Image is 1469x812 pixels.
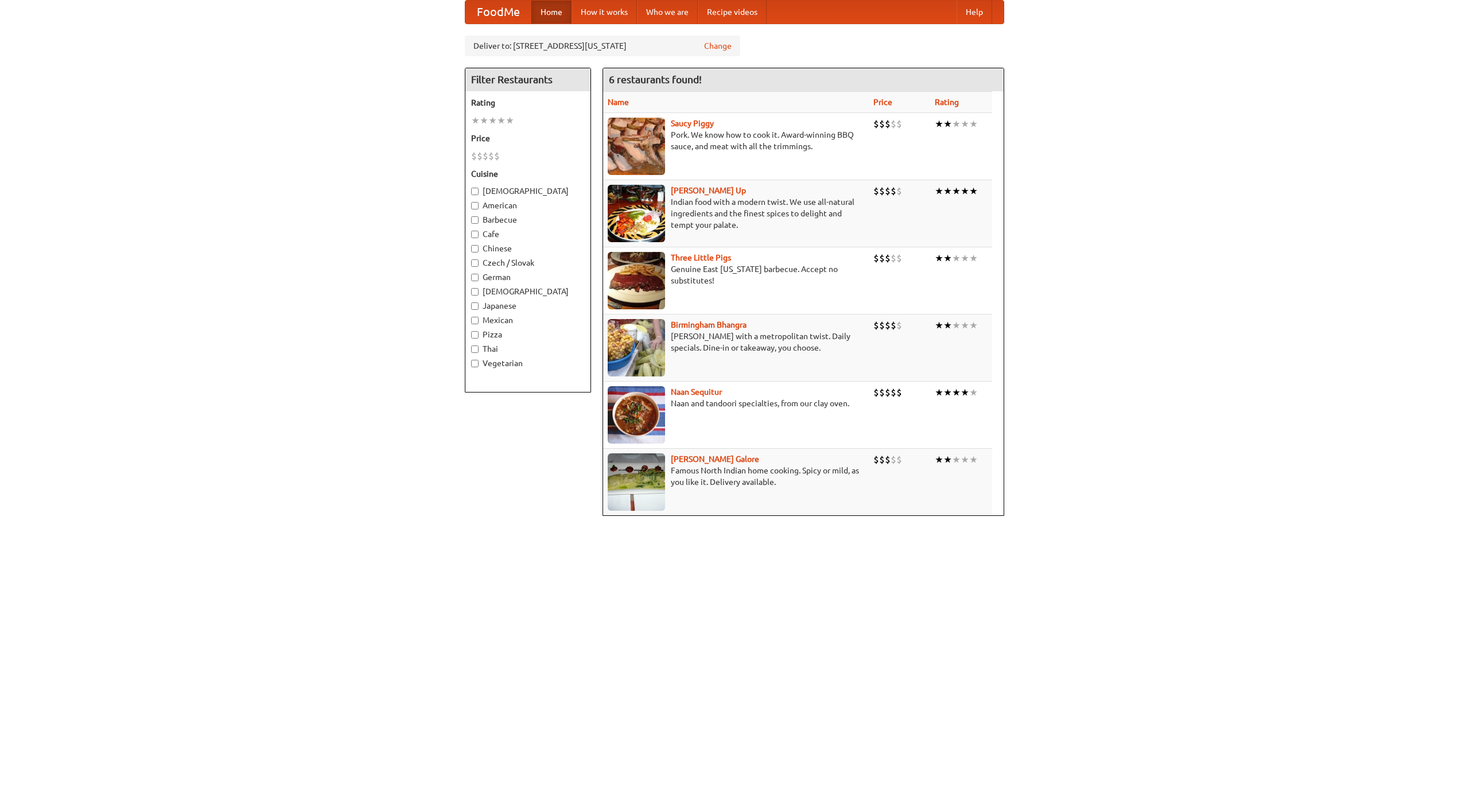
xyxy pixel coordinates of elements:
[891,118,896,130] li: $
[961,386,969,399] li: ★
[494,150,500,162] li: $
[935,386,943,399] li: ★
[873,98,892,107] a: Price
[608,98,629,107] a: Name
[935,453,943,466] li: ★
[572,1,637,24] a: How it works
[896,386,902,399] li: $
[471,345,479,353] input: Thai
[671,253,731,262] a: Three Little Pigs
[935,185,943,197] li: ★
[471,114,480,127] li: ★
[608,319,665,376] img: bhangra.jpg
[608,465,864,488] p: Famous North Indian home cooking. Spicy or mild, as you like it. Delivery available.
[465,68,590,91] h4: Filter Restaurants
[952,453,961,466] li: ★
[952,386,961,399] li: ★
[896,252,902,265] li: $
[471,329,585,340] label: Pizza
[471,150,477,162] li: $
[471,231,479,238] input: Cafe
[471,259,479,267] input: Czech / Slovak
[891,185,896,197] li: $
[873,386,879,399] li: $
[935,98,959,107] a: Rating
[873,118,879,130] li: $
[671,119,714,128] a: Saucy Piggy
[608,252,665,309] img: littlepigs.jpg
[943,386,952,399] li: ★
[896,118,902,130] li: $
[637,1,698,24] a: Who we are
[969,252,978,265] li: ★
[471,228,585,240] label: Cafe
[885,252,891,265] li: $
[608,453,665,511] img: currygalore.jpg
[943,118,952,130] li: ★
[943,453,952,466] li: ★
[879,386,885,399] li: $
[671,387,722,397] a: Naan Sequitur
[698,1,767,24] a: Recipe videos
[471,216,479,224] input: Barbecue
[471,331,479,339] input: Pizza
[961,252,969,265] li: ★
[943,319,952,332] li: ★
[935,118,943,130] li: ★
[608,118,665,175] img: saucy.jpg
[879,185,885,197] li: $
[471,300,585,312] label: Japanese
[885,185,891,197] li: $
[952,252,961,265] li: ★
[471,200,585,211] label: American
[935,252,943,265] li: ★
[506,114,514,127] li: ★
[471,317,479,324] input: Mexican
[488,150,494,162] li: $
[609,74,702,85] ng-pluralize: 6 restaurants found!
[961,118,969,130] li: ★
[465,36,740,56] div: Deliver to: [STREET_ADDRESS][US_STATE]
[879,319,885,332] li: $
[471,133,585,144] h5: Price
[671,186,746,195] a: [PERSON_NAME] Up
[471,314,585,326] label: Mexican
[952,185,961,197] li: ★
[608,185,665,242] img: curryup.jpg
[891,252,896,265] li: $
[471,168,585,180] h5: Cuisine
[969,386,978,399] li: ★
[483,150,488,162] li: $
[704,40,732,52] a: Change
[471,358,585,369] label: Vegetarian
[471,257,585,269] label: Czech / Slovak
[608,398,864,409] p: Naan and tandoori specialties, from our clay oven.
[471,188,479,195] input: [DEMOGRAPHIC_DATA]
[488,114,497,127] li: ★
[952,319,961,332] li: ★
[471,245,479,252] input: Chinese
[471,185,585,197] label: [DEMOGRAPHIC_DATA]
[873,252,879,265] li: $
[497,114,506,127] li: ★
[480,114,488,127] li: ★
[879,453,885,466] li: $
[671,454,759,464] a: [PERSON_NAME] Galore
[961,185,969,197] li: ★
[608,386,665,444] img: naansequitur.jpg
[961,453,969,466] li: ★
[896,185,902,197] li: $
[477,150,483,162] li: $
[471,202,479,209] input: American
[885,118,891,130] li: $
[943,252,952,265] li: ★
[608,263,864,286] p: Genuine East [US_STATE] barbecue. Accept no substitutes!
[969,453,978,466] li: ★
[471,214,585,226] label: Barbecue
[891,453,896,466] li: $
[471,288,479,296] input: [DEMOGRAPHIC_DATA]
